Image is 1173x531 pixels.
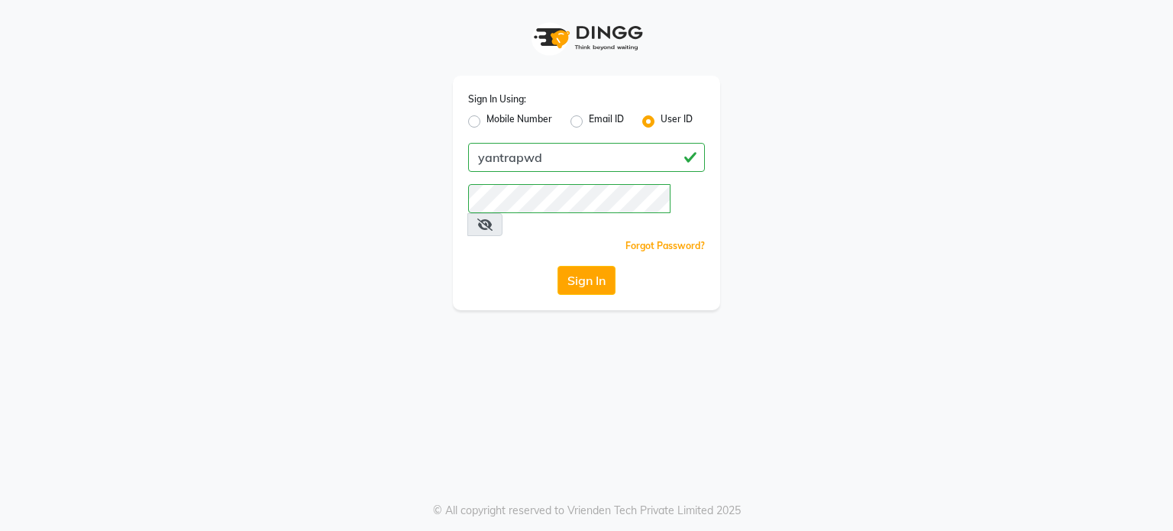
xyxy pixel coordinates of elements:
label: User ID [661,112,693,131]
a: Forgot Password? [625,240,705,251]
input: Username [468,184,671,213]
button: Sign In [557,266,616,295]
label: Sign In Using: [468,92,526,106]
label: Mobile Number [486,112,552,131]
img: logo1.svg [525,15,648,60]
input: Username [468,143,705,172]
label: Email ID [589,112,624,131]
